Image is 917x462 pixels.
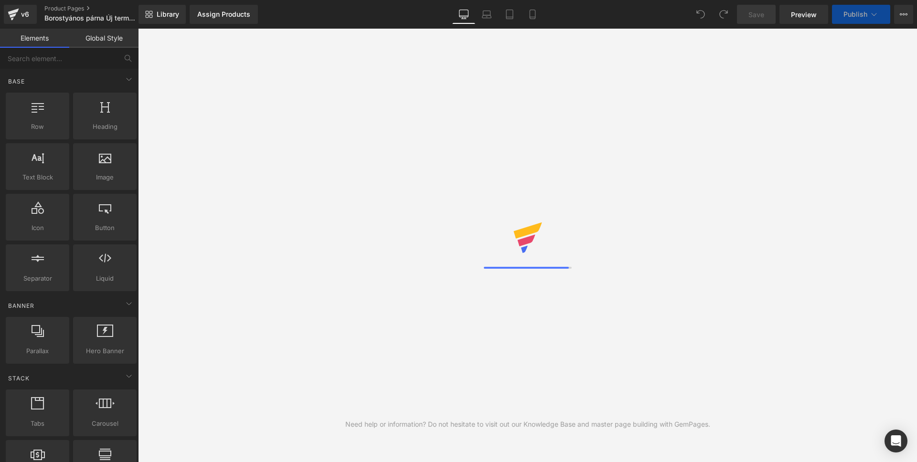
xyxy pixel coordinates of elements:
a: Product Pages [44,5,154,12]
span: Publish [843,10,867,18]
a: Desktop [452,5,475,24]
div: Assign Products [197,10,250,18]
span: Banner [7,301,35,310]
span: Stack [7,374,31,383]
span: Separator [9,273,66,283]
span: Icon [9,223,66,233]
span: Text Block [9,172,66,182]
a: v6 [4,5,37,24]
div: Open Intercom Messenger [885,430,907,452]
span: Image [76,172,134,182]
span: Tabs [9,419,66,429]
a: Tablet [498,5,521,24]
span: Borostyános párna Új termékoldal template [44,14,136,22]
span: Carousel [76,419,134,429]
button: Redo [714,5,733,24]
button: More [894,5,913,24]
div: Need help or information? Do not hesitate to visit out our Knowledge Base and master page buildin... [345,419,710,430]
span: Button [76,223,134,233]
button: Publish [832,5,890,24]
span: Heading [76,122,134,132]
span: Parallax [9,346,66,356]
a: Global Style [69,29,139,48]
span: Library [157,10,179,19]
div: v6 [19,8,31,21]
span: Hero Banner [76,346,134,356]
a: Preview [779,5,828,24]
span: Save [748,10,764,20]
a: Mobile [521,5,544,24]
span: Preview [791,10,817,20]
span: Row [9,122,66,132]
button: Undo [691,5,710,24]
span: Base [7,77,26,86]
a: Laptop [475,5,498,24]
a: New Library [139,5,186,24]
span: Liquid [76,273,134,283]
